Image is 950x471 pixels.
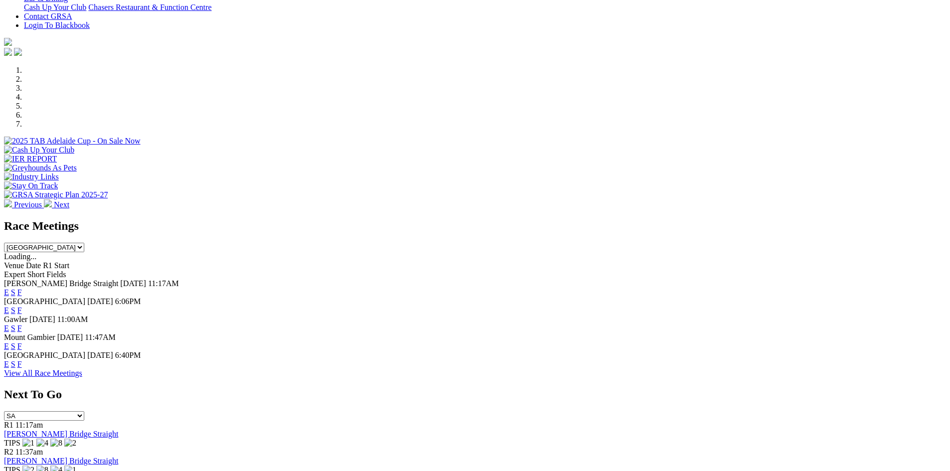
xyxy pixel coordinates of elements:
[115,297,141,306] span: 6:06PM
[87,351,113,359] span: [DATE]
[4,181,58,190] img: Stay On Track
[15,421,43,429] span: 11:17am
[4,315,27,323] span: Gawler
[4,306,9,314] a: E
[148,279,179,288] span: 11:17AM
[44,200,69,209] a: Next
[22,439,34,448] img: 1
[115,351,141,359] span: 6:40PM
[4,155,57,163] img: IER REPORT
[4,199,12,207] img: chevron-left-pager-white.svg
[4,421,13,429] span: R1
[85,333,116,341] span: 11:47AM
[4,146,74,155] img: Cash Up Your Club
[11,360,15,368] a: S
[4,439,20,447] span: TIPS
[29,315,55,323] span: [DATE]
[4,190,108,199] img: GRSA Strategic Plan 2025-27
[36,439,48,448] img: 4
[4,270,25,279] span: Expert
[4,219,946,233] h2: Race Meetings
[17,342,22,350] a: F
[14,200,42,209] span: Previous
[17,324,22,332] a: F
[46,270,66,279] span: Fields
[4,457,118,465] a: [PERSON_NAME] Bridge Straight
[57,315,88,323] span: 11:00AM
[4,351,85,359] span: [GEOGRAPHIC_DATA]
[4,360,9,368] a: E
[4,388,946,401] h2: Next To Go
[4,261,24,270] span: Venue
[44,199,52,207] img: chevron-right-pager-white.svg
[11,288,15,297] a: S
[4,448,13,456] span: R2
[26,261,41,270] span: Date
[24,3,86,11] a: Cash Up Your Club
[4,200,44,209] a: Previous
[54,200,69,209] span: Next
[14,48,22,56] img: twitter.svg
[4,38,12,46] img: logo-grsa-white.png
[120,279,146,288] span: [DATE]
[64,439,76,448] img: 2
[50,439,62,448] img: 8
[87,297,113,306] span: [DATE]
[4,342,9,350] a: E
[11,342,15,350] a: S
[4,163,77,172] img: Greyhounds As Pets
[4,172,59,181] img: Industry Links
[4,369,82,377] a: View All Race Meetings
[4,324,9,332] a: E
[4,430,118,438] a: [PERSON_NAME] Bridge Straight
[43,261,69,270] span: R1 Start
[4,297,85,306] span: [GEOGRAPHIC_DATA]
[4,48,12,56] img: facebook.svg
[57,333,83,341] span: [DATE]
[4,252,36,261] span: Loading...
[15,448,43,456] span: 11:37am
[24,3,946,12] div: Bar & Dining
[27,270,45,279] span: Short
[88,3,211,11] a: Chasers Restaurant & Function Centre
[4,137,141,146] img: 2025 TAB Adelaide Cup - On Sale Now
[24,21,90,29] a: Login To Blackbook
[17,306,22,314] a: F
[4,333,55,341] span: Mount Gambier
[4,279,118,288] span: [PERSON_NAME] Bridge Straight
[24,12,72,20] a: Contact GRSA
[4,288,9,297] a: E
[11,324,15,332] a: S
[17,360,22,368] a: F
[17,288,22,297] a: F
[11,306,15,314] a: S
